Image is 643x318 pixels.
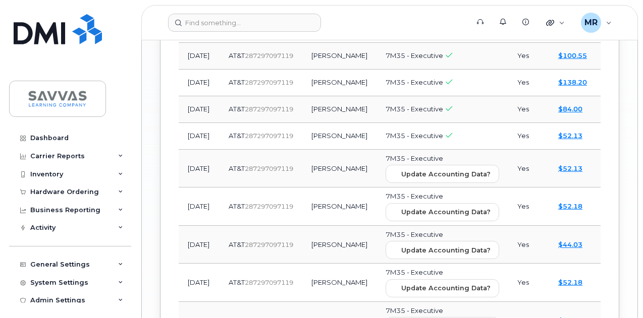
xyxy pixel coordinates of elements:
td: [DATE] [179,264,220,302]
span: 287297097119 [245,279,293,286]
td: Yes [508,123,549,150]
td: [PERSON_NAME] [302,70,377,96]
span: MR [584,17,598,29]
td: Yes [508,226,549,264]
button: Update Accounting Data? [386,203,499,221]
td: Yes [508,264,549,302]
a: $52.13 [558,164,582,172]
span: 7M35 - Executive [386,306,443,314]
span: 7M35 - Executive [386,78,443,86]
span: 7M35 - Executive [386,154,443,162]
td: [DATE] [179,226,220,264]
td: [DATE] [179,96,220,123]
button: Update Accounting Data? [386,241,499,259]
span: AT&T [229,278,245,286]
td: [PERSON_NAME] [302,96,377,123]
span: AT&T [229,105,245,113]
span: 287297097119 [245,203,293,210]
input: Find something... [168,14,321,32]
td: [DATE] [179,150,220,188]
a: $52.18 [558,202,582,210]
td: Yes [508,96,549,123]
td: [PERSON_NAME] [302,264,377,302]
span: Update Accounting Data? [401,283,491,293]
td: [DATE] [179,43,220,70]
span: 7M35 - Executive [386,105,443,113]
a: $100.55 [558,51,587,59]
td: Yes [508,187,549,226]
a: $138.20 [558,78,587,86]
td: [PERSON_NAME] [302,150,377,188]
span: 287297097119 [245,79,293,86]
span: 7M35 - Executive [386,230,443,238]
td: [PERSON_NAME] [302,43,377,70]
div: Quicklinks [539,13,572,33]
td: [DATE] [179,123,220,150]
span: 287297097119 [245,241,293,248]
div: Magali Ramirez-Sanchez [574,13,619,33]
td: [PERSON_NAME] [302,226,377,264]
span: 7M35 - Executive [386,51,443,59]
span: Update Accounting Data? [401,207,491,217]
span: AT&T [229,240,245,248]
button: Update Accounting Data? [386,165,499,183]
span: 7M35 - Executive [386,192,443,200]
span: AT&T [229,202,245,210]
span: Update Accounting Data? [401,169,491,179]
button: Update Accounting Data? [386,279,499,297]
td: [PERSON_NAME] [302,187,377,226]
span: 287297097119 [245,105,293,113]
span: 287297097119 [245,165,293,172]
span: AT&T [229,51,245,59]
span: 7M35 - Executive [386,132,443,140]
span: 287297097119 [245,132,293,140]
iframe: Messenger Launcher [599,274,635,310]
span: 7M35 - Executive [386,268,443,276]
td: [DATE] [179,70,220,96]
span: Update Accounting Data? [401,245,491,255]
span: AT&T [229,164,245,172]
td: Yes [508,150,549,188]
a: $52.18 [558,278,582,286]
td: [PERSON_NAME] [302,123,377,150]
td: Yes [508,70,549,96]
td: Yes [508,43,549,70]
span: AT&T [229,78,245,86]
td: [DATE] [179,187,220,226]
a: $52.13 [558,132,582,140]
span: 287297097119 [245,52,293,59]
a: $44.03 [558,240,582,248]
span: AT&T [229,132,245,140]
a: $84.00 [558,105,582,113]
